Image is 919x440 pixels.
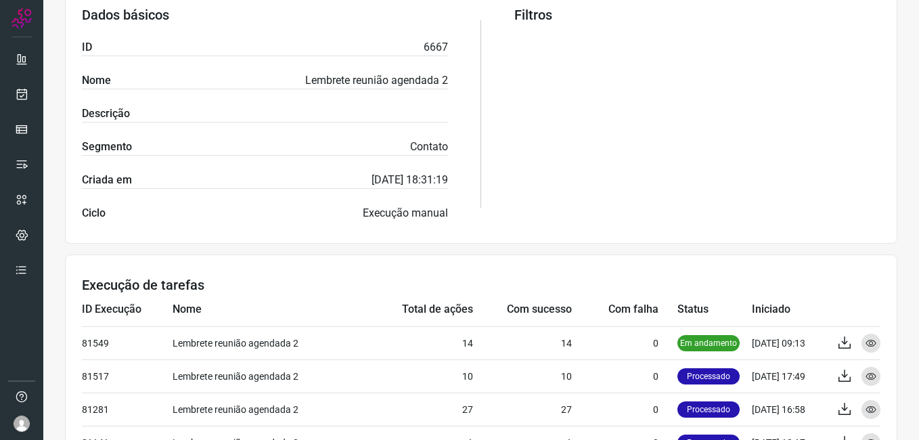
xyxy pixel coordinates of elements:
[677,335,740,351] p: Em andamento
[572,326,677,359] td: 0
[473,293,572,326] td: Com sucesso
[82,393,173,426] td: 81281
[173,359,365,393] td: Lembrete reunião agendada 2
[82,39,92,56] label: ID
[14,416,30,432] img: avatar-user-boy.jpg
[173,293,365,326] td: Nome
[173,326,365,359] td: Lembrete reunião agendada 2
[12,8,32,28] img: Logo
[677,401,740,418] p: Processado
[365,393,473,426] td: 27
[572,293,677,326] td: Com falha
[365,359,473,393] td: 10
[305,72,448,89] p: Lembrete reunião agendada 2
[372,172,448,188] p: [DATE] 18:31:19
[572,359,677,393] td: 0
[677,293,752,326] td: Status
[365,326,473,359] td: 14
[173,393,365,426] td: Lembrete reunião agendada 2
[677,368,740,384] p: Processado
[514,7,880,23] h3: Filtros
[752,326,826,359] td: [DATE] 09:13
[572,393,677,426] td: 0
[82,293,173,326] td: ID Execução
[410,139,448,155] p: Contato
[82,359,173,393] td: 81517
[363,205,448,221] p: Execução manual
[752,293,826,326] td: Iniciado
[82,172,132,188] label: Criada em
[82,205,106,221] label: Ciclo
[473,359,572,393] td: 10
[82,326,173,359] td: 81549
[473,326,572,359] td: 14
[82,72,111,89] label: Nome
[82,139,132,155] label: Segmento
[82,7,448,23] h3: Dados básicos
[752,359,826,393] td: [DATE] 17:49
[82,106,130,122] label: Descrição
[473,393,572,426] td: 27
[424,39,448,56] p: 6667
[82,277,880,293] h3: Execução de tarefas
[752,393,826,426] td: [DATE] 16:58
[365,293,473,326] td: Total de ações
